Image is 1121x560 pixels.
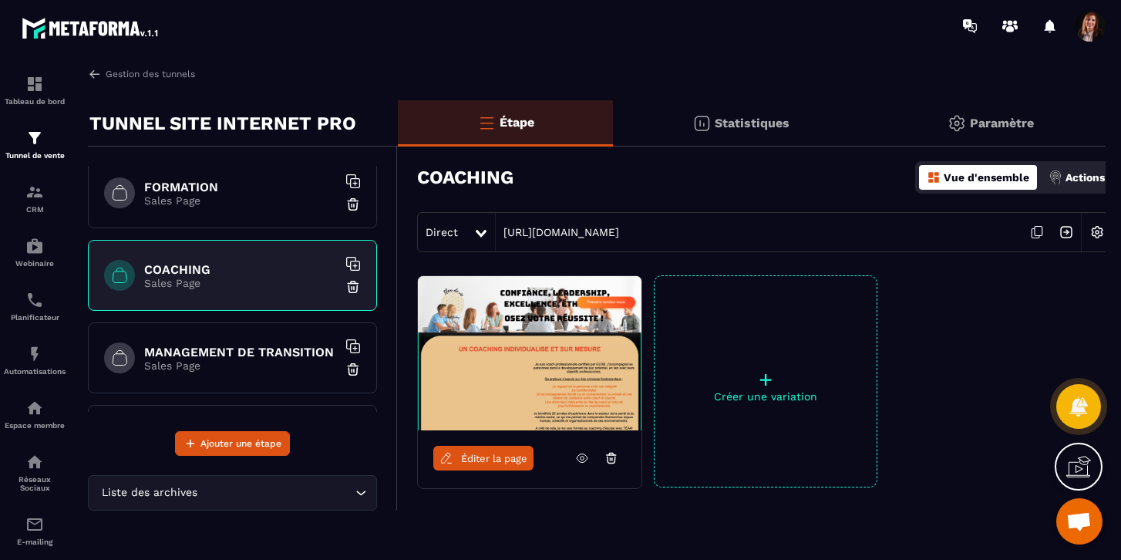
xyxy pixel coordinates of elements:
[4,117,66,171] a: formationformationTunnel de vente
[25,183,44,201] img: formation
[25,129,44,147] img: formation
[461,453,527,464] span: Éditer la page
[345,362,361,377] img: trash
[4,97,66,106] p: Tableau de bord
[927,170,941,184] img: dashboard-orange.40269519.svg
[4,313,66,322] p: Planificateur
[4,333,66,387] a: automationsautomationsAutomatisations
[4,441,66,504] a: social-networksocial-networkRéseaux Sociaux
[4,387,66,441] a: automationsautomationsEspace membre
[25,237,44,255] img: automations
[944,171,1029,184] p: Vue d'ensemble
[433,446,534,471] a: Éditer la page
[948,114,966,133] img: setting-gr.5f69749f.svg
[25,345,44,363] img: automations
[4,538,66,546] p: E-mailing
[345,279,361,295] img: trash
[4,151,66,160] p: Tunnel de vente
[200,484,352,501] input: Search for option
[89,108,356,139] p: TUNNEL SITE INTERNET PRO
[4,225,66,279] a: automationsautomationsWebinaire
[88,67,102,81] img: arrow
[4,171,66,225] a: formationformationCRM
[4,367,66,376] p: Automatisations
[144,194,337,207] p: Sales Page
[25,515,44,534] img: email
[25,399,44,417] img: automations
[345,197,361,212] img: trash
[4,504,66,558] a: emailemailE-mailing
[88,67,195,81] a: Gestion des tunnels
[22,14,160,42] img: logo
[500,115,534,130] p: Étape
[175,431,290,456] button: Ajouter une étape
[144,180,337,194] h6: FORMATION
[144,359,337,372] p: Sales Page
[25,75,44,93] img: formation
[4,259,66,268] p: Webinaire
[98,484,200,501] span: Liste des archives
[418,276,641,430] img: image
[417,167,513,188] h3: COACHING
[1082,218,1112,247] img: setting-w.858f3a88.svg
[4,205,66,214] p: CRM
[715,116,789,130] p: Statistiques
[496,226,619,238] a: [URL][DOMAIN_NAME]
[970,116,1034,130] p: Paramètre
[25,291,44,309] img: scheduler
[692,114,711,133] img: stats.20deebd0.svg
[200,436,281,451] span: Ajouter une étape
[1056,498,1102,545] a: Ouvrir le chat
[4,475,66,492] p: Réseaux Sociaux
[655,390,877,403] p: Créer une variation
[1065,171,1105,184] p: Actions
[144,277,337,289] p: Sales Page
[4,63,66,117] a: formationformationTableau de bord
[655,369,877,390] p: +
[25,453,44,471] img: social-network
[477,113,496,132] img: bars-o.4a397970.svg
[1052,218,1081,247] img: arrow-next.bcc2205e.svg
[4,279,66,333] a: schedulerschedulerPlanificateur
[4,421,66,430] p: Espace membre
[144,345,337,359] h6: MANAGEMENT DE TRANSITION
[144,262,337,277] h6: COACHING
[88,475,377,511] div: Search for option
[1049,170,1062,184] img: actions.d6e523a2.png
[426,226,458,238] span: Direct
